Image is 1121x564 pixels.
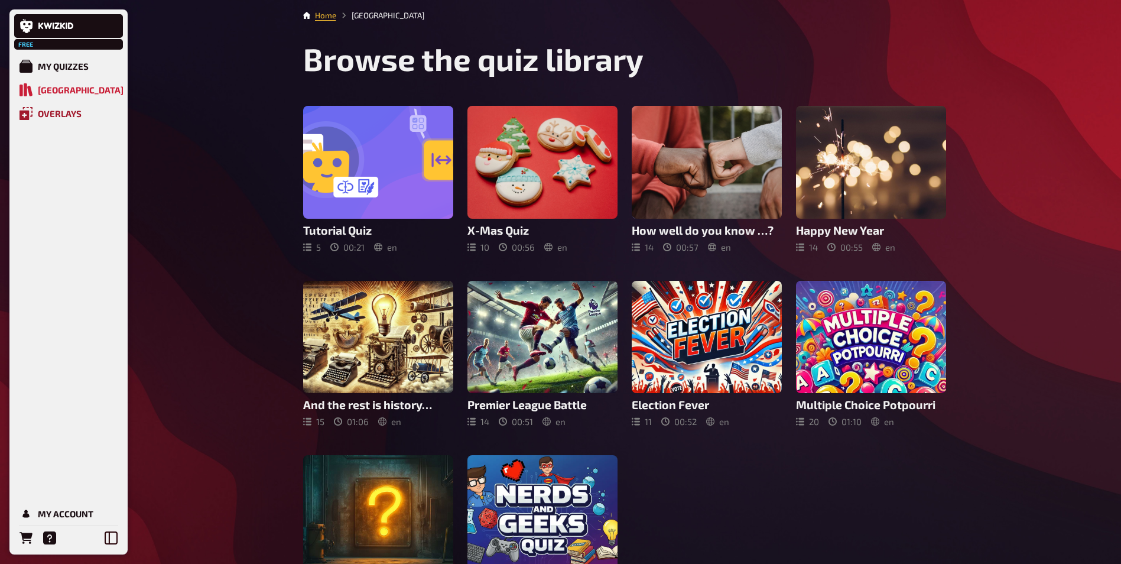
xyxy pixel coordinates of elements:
[632,106,782,252] a: How well do you know …?1400:57en
[14,78,123,102] a: Quiz Library
[38,526,61,550] a: Help
[467,281,618,427] a: Premier League Battle1400:51en
[467,398,618,411] h3: Premier League Battle
[796,242,818,252] div: 14
[827,242,863,252] div: 00 : 55
[14,526,38,550] a: Orders
[632,416,652,427] div: 11
[708,242,731,252] div: en
[828,416,862,427] div: 01 : 10
[663,242,698,252] div: 00 : 57
[315,11,336,20] a: Home
[499,416,533,427] div: 00 : 51
[315,9,336,21] li: Home
[303,281,453,427] a: And the rest is history…1501:06en
[303,106,453,252] a: Tutorial Quiz500:21en
[374,242,397,252] div: en
[14,502,123,526] a: My Account
[661,416,697,427] div: 00 : 52
[796,223,946,237] h3: Happy New Year
[706,416,729,427] div: en
[15,41,37,48] span: Free
[632,242,654,252] div: 14
[467,106,618,252] a: X-Mas Quiz1000:56en
[14,54,123,78] a: My Quizzes
[467,242,489,252] div: 10
[336,9,424,21] li: Quiz Library
[632,223,782,237] h3: How well do you know …?
[467,223,618,237] h3: X-Mas Quiz
[467,416,489,427] div: 14
[38,508,93,519] div: My Account
[38,61,89,72] div: My Quizzes
[303,223,453,237] h3: Tutorial Quiz
[796,398,946,411] h3: Multiple Choice Potpourri
[38,108,82,119] div: Overlays
[544,242,567,252] div: en
[14,102,123,125] a: Overlays
[303,398,453,411] h3: And the rest is history…
[796,106,946,252] a: Happy New Year1400:55en
[303,40,946,77] h1: Browse the quiz library
[796,281,946,427] a: Multiple Choice Potpourri2001:10en
[542,416,566,427] div: en
[303,416,324,427] div: 15
[796,416,819,427] div: 20
[871,416,894,427] div: en
[872,242,895,252] div: en
[499,242,535,252] div: 00 : 56
[38,85,124,95] div: [GEOGRAPHIC_DATA]
[632,281,782,427] a: Election Fever1100:52en
[303,242,321,252] div: 5
[334,416,369,427] div: 01 : 06
[632,398,782,411] h3: Election Fever
[378,416,401,427] div: en
[330,242,365,252] div: 00 : 21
